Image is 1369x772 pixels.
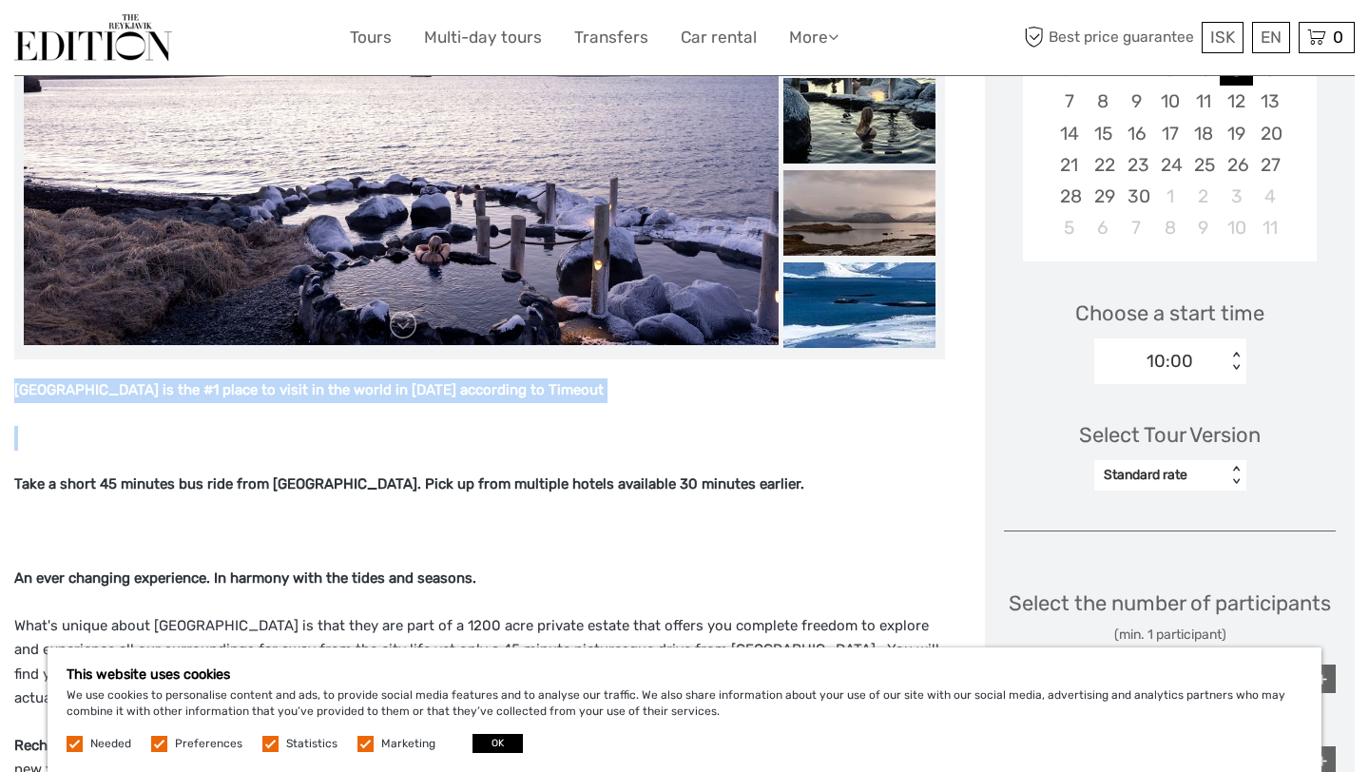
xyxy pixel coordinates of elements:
div: Standard rate [1104,466,1217,485]
div: Choose Monday, October 6th, 2025 [1087,212,1120,243]
div: Choose Monday, September 15th, 2025 [1087,118,1120,149]
label: Needed [90,736,131,752]
button: OK [472,734,523,753]
div: (min. 1 participant) [1009,626,1331,645]
img: The Reykjavík Edition [14,14,172,61]
div: Choose Monday, September 8th, 2025 [1087,86,1120,117]
div: Choose Saturday, September 27th, 2025 [1253,149,1286,181]
div: Select the number of participants [1009,589,1331,645]
button: Open LiveChat chat widget [219,29,241,52]
div: Choose Wednesday, September 10th, 2025 [1153,86,1186,117]
div: Choose Thursday, September 11th, 2025 [1186,86,1220,117]
div: Choose Tuesday, September 16th, 2025 [1120,118,1153,149]
div: Choose Thursday, October 2nd, 2025 [1186,181,1220,212]
div: Choose Sunday, September 7th, 2025 [1052,86,1086,117]
p: We're away right now. Please check back later! [27,33,215,48]
strong: Take a short 45 minutes bus ride from [GEOGRAPHIC_DATA]. Pick up from multiple hotels available 3... [14,475,804,492]
img: 4075f79dabce4cc29c40dc1d5bb4bbb2_slider_thumbnail.jpeg [783,170,935,256]
div: Choose Sunday, September 28th, 2025 [1052,181,1086,212]
div: Choose Tuesday, September 30th, 2025 [1120,181,1153,212]
a: More [789,24,839,51]
p: What's unique about [GEOGRAPHIC_DATA] is that they are part of a 1200 acre private estate that of... [14,614,945,711]
span: Best price guarantee [1020,22,1198,53]
label: Preferences [175,736,242,752]
div: Choose Monday, September 22nd, 2025 [1087,149,1120,181]
div: Choose Friday, September 26th, 2025 [1220,149,1253,181]
label: Marketing [381,736,435,752]
div: Choose Friday, September 12th, 2025 [1220,86,1253,117]
div: Select Tour Version [1079,420,1261,450]
a: Transfers [574,24,648,51]
img: 32eb2386f24e443e936de40c7f2abf66_slider_thumbnail.jpeg [783,78,935,164]
div: Choose Wednesday, September 17th, 2025 [1153,118,1186,149]
div: Choose Saturday, September 13th, 2025 [1253,86,1286,117]
div: 10:00 [1147,349,1193,374]
div: + [1307,665,1336,693]
div: EN [1252,22,1290,53]
div: month 2025-09 [1029,54,1310,243]
img: 31663843146548a9a5227f7d34f670d2_slider_thumbnail.jpeg [783,262,935,348]
div: Choose Wednesday, September 24th, 2025 [1153,149,1186,181]
a: Car rental [681,24,757,51]
div: Choose Monday, September 29th, 2025 [1087,181,1120,212]
div: Choose Thursday, September 25th, 2025 [1186,149,1220,181]
div: Choose Saturday, September 20th, 2025 [1253,118,1286,149]
div: Choose Friday, September 19th, 2025 [1220,118,1253,149]
div: We use cookies to personalise content and ads, to provide social media features and to analyse ou... [48,647,1321,772]
div: < > [1227,466,1244,486]
div: < > [1227,352,1244,372]
div: Choose Wednesday, October 8th, 2025 [1153,212,1186,243]
strong: An ever changing experience. In harmony with the tides and seasons. [14,569,476,587]
h5: This website uses cookies [67,666,1302,683]
div: Choose Tuesday, September 23rd, 2025 [1120,149,1153,181]
a: Tours [350,24,392,51]
a: Multi-day tours [424,24,542,51]
div: Choose Sunday, September 14th, 2025 [1052,118,1086,149]
div: Choose Sunday, October 5th, 2025 [1052,212,1086,243]
div: Choose Friday, October 3rd, 2025 [1220,181,1253,212]
label: Statistics [286,736,337,752]
div: Choose Thursday, October 9th, 2025 [1186,212,1220,243]
div: Choose Thursday, September 18th, 2025 [1186,118,1220,149]
span: Choose a start time [1075,299,1264,328]
div: Choose Sunday, September 21st, 2025 [1052,149,1086,181]
div: Choose Tuesday, October 7th, 2025 [1120,212,1153,243]
div: Choose Wednesday, October 1st, 2025 [1153,181,1186,212]
strong: [GEOGRAPHIC_DATA] is the #1 place to visit in the world in [DATE] according to Timeout [14,381,604,398]
div: Choose Saturday, October 11th, 2025 [1253,212,1286,243]
div: Choose Friday, October 10th, 2025 [1220,212,1253,243]
span: 0 [1330,28,1346,47]
span: ISK [1210,28,1235,47]
strong: Recharge, naturally! [14,737,147,754]
div: Choose Tuesday, September 9th, 2025 [1120,86,1153,117]
div: Choose Saturday, October 4th, 2025 [1253,181,1286,212]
